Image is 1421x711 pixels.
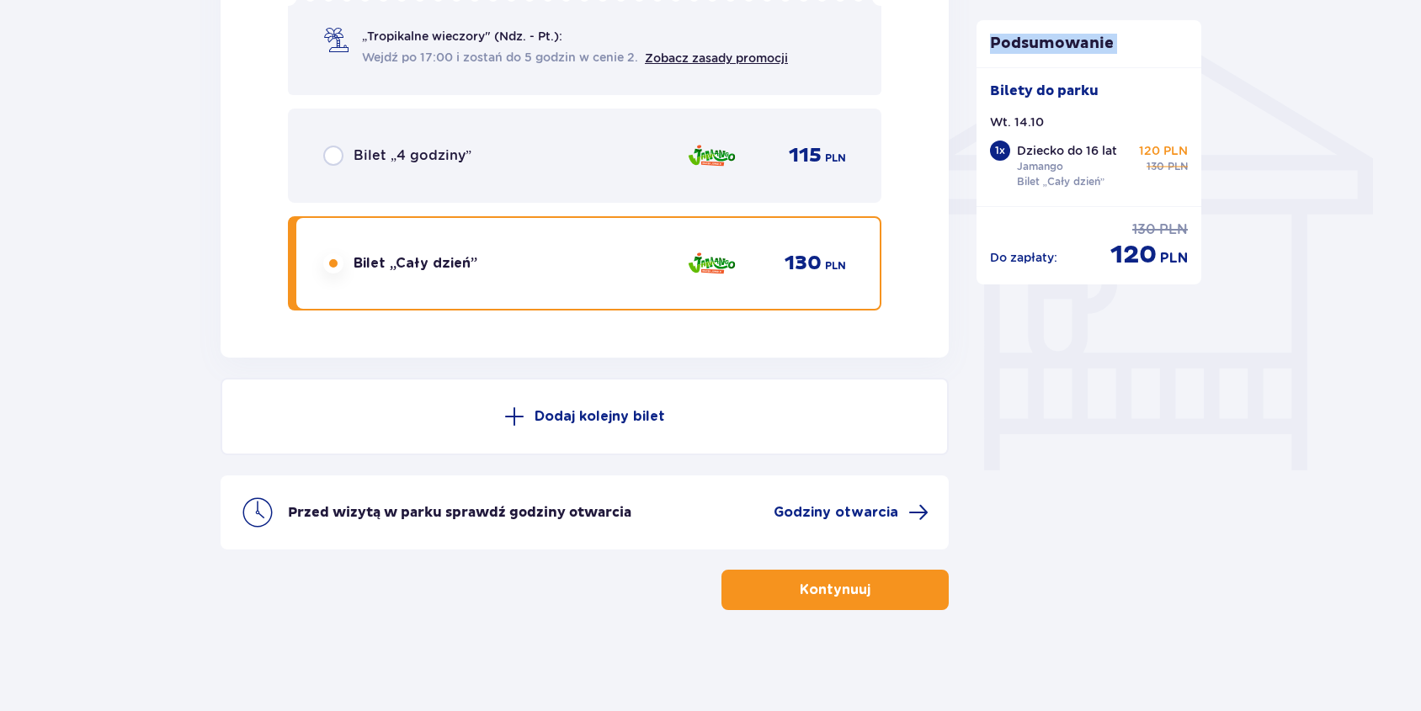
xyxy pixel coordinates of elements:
a: Zobacz zasady promocji [645,51,788,65]
span: PLN [1168,159,1188,174]
p: Bilety do parku [990,82,1099,100]
span: Bilet „4 godziny” [354,146,471,165]
button: Dodaj kolejny bilet [221,378,949,455]
p: 120 PLN [1139,142,1188,159]
span: Wejdź po 17:00 i zostań do 5 godzin w cenie 2. [362,49,638,66]
p: Podsumowanie [977,34,1202,54]
span: 120 [1110,239,1157,271]
span: „Tropikalne wieczory" (Ndz. - Pt.): [362,28,562,45]
p: Dziecko do 16 lat [1017,142,1117,159]
p: Jamango [1017,159,1063,174]
button: Kontynuuj [721,570,949,610]
p: Przed wizytą w parku sprawdź godziny otwarcia [288,503,631,522]
span: 130 [785,251,822,276]
span: Godziny otwarcia [774,503,898,522]
span: 130 [1132,220,1156,239]
span: PLN [1160,249,1188,268]
span: Bilet „Cały dzień” [354,254,477,273]
img: Jamango [687,138,737,173]
img: Jamango [687,246,737,281]
a: Godziny otwarcia [774,502,929,523]
p: Kontynuuj [800,581,870,599]
p: Bilet „Cały dzień” [1017,174,1105,189]
p: Dodaj kolejny bilet [535,407,665,426]
span: 130 [1147,159,1164,174]
div: 1 x [990,141,1010,161]
span: PLN [825,258,846,273]
p: Wt. 14.10 [990,114,1044,130]
span: 115 [789,143,822,168]
span: PLN [825,151,846,166]
span: PLN [1159,220,1188,239]
p: Do zapłaty : [990,249,1057,266]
